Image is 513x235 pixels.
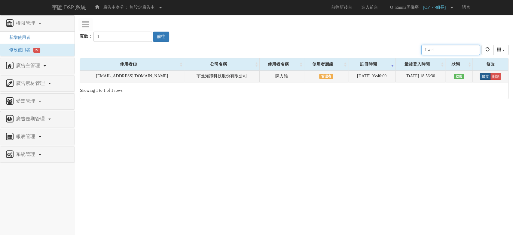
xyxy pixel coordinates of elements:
a: 受眾管理 [5,97,70,106]
span: 管理者 [319,74,333,79]
a: 權限管理 [5,19,70,28]
span: [OP_小組長] [423,5,449,10]
div: 註冊時間 [348,58,395,70]
a: 廣告主管理 [5,61,70,71]
span: 受眾管理 [14,98,38,104]
div: Columns [493,45,509,55]
td: 陳力維 [259,71,304,82]
a: 修改使用者 [5,48,30,52]
div: 使用者名稱 [260,58,304,70]
span: 22 [33,48,40,53]
span: Showing 1 to 1 of 1 rows [80,88,123,93]
div: 修改 [473,58,508,70]
div: 使用者層級 [304,58,348,70]
a: 刪除 [490,73,501,80]
span: 廣告主管理 [14,63,43,68]
a: 廣告走期管理 [5,114,70,124]
div: 使用者ID [80,58,184,70]
button: refresh [481,45,493,55]
span: 廣告主身分： [103,5,128,10]
div: 公司名稱 [184,58,259,70]
a: 廣告素材管理 [5,79,70,88]
span: 啟用 [454,74,464,79]
input: Search [421,45,480,55]
span: 報表管理 [14,134,38,139]
a: 報表管理 [5,132,70,142]
button: columns [493,45,509,55]
td: 宇匯知識科技股份有限公司 [184,71,260,82]
a: 新增使用者 [5,35,30,40]
td: [DATE] 18:56:30 [395,71,445,82]
span: 權限管理 [14,20,38,26]
a: 修改 [480,73,490,80]
div: 最後登入時間 [395,58,445,70]
span: 廣告素材管理 [14,81,48,86]
button: 前往 [153,32,169,42]
div: 狀態 [445,58,472,70]
span: 系統管理 [14,152,38,157]
td: [EMAIL_ADDRESS][DOMAIN_NAME] [80,71,184,82]
label: 頁數： [80,33,92,39]
span: 廣告走期管理 [14,116,48,121]
span: 無設定廣告主 [130,5,155,10]
a: 系統管理 [5,150,70,159]
td: [DATE] 03:40:09 [348,71,395,82]
span: O_Emma周儀寧 [387,5,422,10]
